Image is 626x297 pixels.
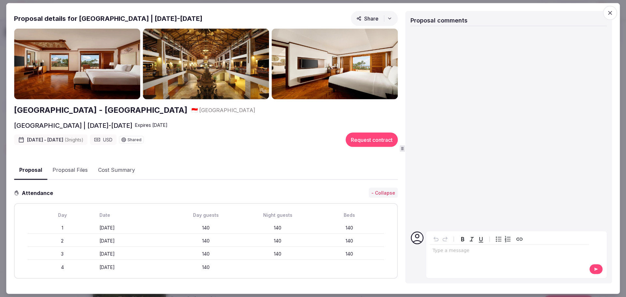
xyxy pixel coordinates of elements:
img: Gallery photo 2 [143,28,269,99]
span: Proposal comments [410,17,468,23]
div: 140 [243,238,312,244]
button: 🇮🇩 [191,106,198,113]
span: [GEOGRAPHIC_DATA] [199,106,255,113]
button: Create link [515,235,524,244]
span: ( 3 night s ) [65,137,83,142]
div: 2 [28,238,97,244]
div: Beds [315,212,384,218]
button: Underline [476,235,485,244]
button: Italic [467,235,476,244]
img: Gallery photo 3 [272,28,398,99]
div: Date [99,212,169,218]
span: Share [356,15,379,22]
div: [DATE] [99,225,169,231]
div: editable markdown [430,245,589,258]
button: Proposal [14,160,47,180]
div: 140 [315,225,384,231]
h3: Attendance [19,189,58,197]
button: Cost Summary [93,161,140,180]
div: Day [28,212,97,218]
div: 140 [243,225,312,231]
span: 🇮🇩 [191,107,198,113]
div: 140 [171,238,241,244]
div: 4 [28,264,97,270]
div: Expire s [DATE] [135,122,168,128]
h2: Proposal details for [GEOGRAPHIC_DATA] | [DATE]-[DATE] [14,14,202,23]
div: 140 [171,251,241,257]
div: [DATE] [99,238,169,244]
h2: [GEOGRAPHIC_DATA] | [DATE]-[DATE] [14,121,132,130]
div: 140 [315,251,384,257]
span: Shared [127,138,142,141]
button: Request contract [346,132,398,147]
div: toggle group [494,235,512,244]
div: Night guests [243,212,312,218]
span: [DATE] - [DATE] [27,137,83,143]
div: 140 [171,264,241,270]
a: [GEOGRAPHIC_DATA] - [GEOGRAPHIC_DATA] [14,105,187,116]
button: Bulleted list [494,235,503,244]
div: [DATE] [99,264,169,270]
button: - Collapse [369,187,398,198]
div: [DATE] [99,251,169,257]
button: Bold [458,235,467,244]
button: Numbered list [503,235,512,244]
div: 3 [28,251,97,257]
div: 140 [243,251,312,257]
div: Day guests [171,212,241,218]
div: 140 [171,225,241,231]
div: USD [90,134,116,145]
img: Gallery photo 1 [14,28,140,99]
button: Share [351,11,398,26]
div: 1 [28,225,97,231]
div: 140 [315,238,384,244]
button: Proposal Files [47,161,93,180]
